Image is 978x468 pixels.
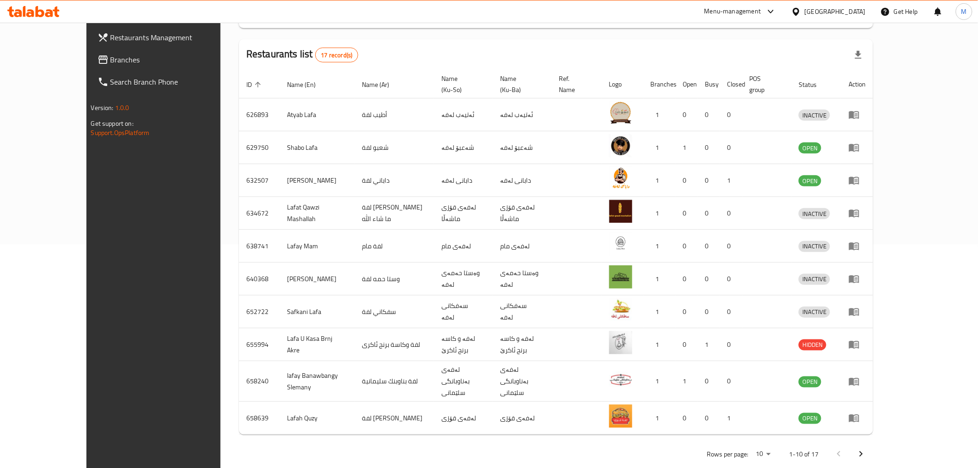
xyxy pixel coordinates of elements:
td: 1 [643,230,676,263]
td: 0 [698,230,720,263]
td: لفة مام [355,230,434,263]
div: OPEN [799,142,821,154]
td: 655994 [239,328,280,361]
td: سفكاني لفة [355,296,434,328]
span: POS group [750,73,781,95]
th: Busy [698,70,720,99]
td: 0 [698,99,720,131]
td: لفة [PERSON_NAME] ما شاء الله [355,197,434,230]
th: Open [676,70,698,99]
a: Support.OpsPlatform [91,127,150,139]
div: Menu [849,376,866,387]
span: Name (En) [287,79,328,90]
td: 0 [720,361,742,402]
td: لەفەی مام [493,230,551,263]
span: INACTIVE [799,274,830,284]
span: 17 record(s) [316,51,358,60]
td: لەفەی بەناوبانگی سلێمانی [434,361,493,402]
td: 0 [720,296,742,328]
div: HIDDEN [799,339,826,351]
span: OPEN [799,143,821,154]
td: لەفە و کاسە برنج ئاکرێ [434,328,493,361]
th: Closed [720,70,742,99]
td: سەفکانی لەفە [493,296,551,328]
div: Menu [849,306,866,317]
td: شەعبۆ لەفە [434,131,493,164]
td: لەفەی قۆزی ماشەڵا [434,197,493,230]
span: INACTIVE [799,209,830,219]
td: 0 [698,361,720,402]
td: 1 [643,296,676,328]
a: Search Branch Phone [90,71,250,93]
div: INACTIVE [799,274,830,285]
td: وستا حمه لفة [355,263,434,296]
td: Lafah Quzy [280,402,355,435]
span: Status [799,79,829,90]
span: INACTIVE [799,110,830,121]
td: دابانی لەفە [493,164,551,197]
td: 0 [720,328,742,361]
td: 1 [643,164,676,197]
td: 1 [676,131,698,164]
p: 1-10 of 17 [789,449,819,460]
img: Safkani Lafa [609,298,632,321]
h2: Restaurants list [246,47,358,62]
td: 0 [676,197,698,230]
div: OPEN [799,175,821,186]
table: enhanced table [239,70,873,435]
span: Restaurants Management [110,32,242,43]
td: Safkani Lafa [280,296,355,328]
div: Export file [847,44,869,66]
span: Name (Ku-Ba) [500,73,540,95]
td: 626893 [239,99,280,131]
button: Next page [850,443,872,465]
td: 1 [676,361,698,402]
span: Name (Ar) [362,79,402,90]
td: 1 [643,361,676,402]
td: [PERSON_NAME] [280,263,355,296]
td: 1 [643,328,676,361]
td: 0 [698,197,720,230]
td: 1 [643,197,676,230]
div: Menu [849,142,866,153]
td: ئەتیەب لەفە [434,99,493,131]
td: لفة وكاسة برنج ئاكرى [355,328,434,361]
div: Menu [849,273,866,284]
span: M [961,6,967,17]
div: Total records count [315,48,359,62]
span: INACTIVE [799,241,830,252]
div: Menu [849,208,866,219]
a: Branches [90,49,250,71]
td: 658240 [239,361,280,402]
td: 0 [720,99,742,131]
span: OPEN [799,413,821,424]
th: Branches [643,70,676,99]
td: وەستا حەمەی لەفە [434,263,493,296]
p: Rows per page: [707,449,748,460]
div: INACTIVE [799,241,830,252]
th: Action [841,70,873,99]
td: لەفەی قۆزی [493,402,551,435]
td: 0 [698,402,720,435]
td: 1 [720,402,742,435]
td: 0 [676,230,698,263]
td: دابانی لەفە [434,164,493,197]
td: Lafa U Kasa Brnj Akre [280,328,355,361]
td: 640368 [239,263,280,296]
td: لەفەی مام [434,230,493,263]
img: Lafat Qawzi Mashallah [609,200,632,223]
div: Rows per page: [752,447,774,461]
div: Menu [849,175,866,186]
span: INACTIVE [799,307,830,317]
td: 1 [643,99,676,131]
span: ID [246,79,264,90]
td: 658639 [239,402,280,435]
td: 1 [643,402,676,435]
td: ئەتیەب لەفە [493,99,551,131]
span: Branches [110,54,242,65]
td: 1 [643,263,676,296]
td: 1 [720,164,742,197]
span: Version: [91,102,114,114]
